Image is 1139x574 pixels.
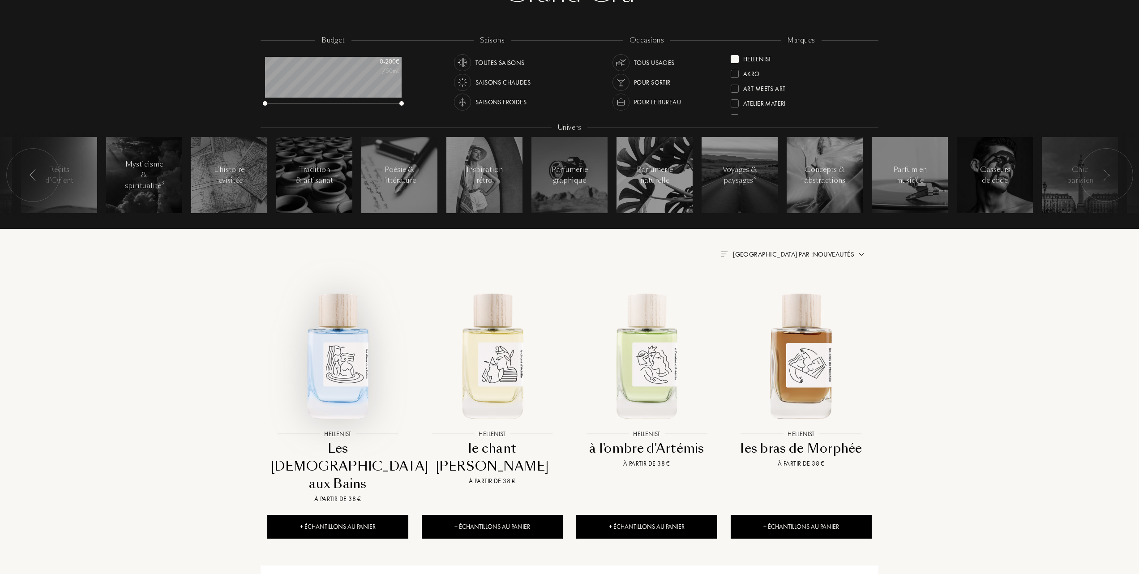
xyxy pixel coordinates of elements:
[891,164,929,186] div: Parfum en musique
[733,250,854,259] span: [GEOGRAPHIC_DATA] par : Nouveautés
[732,285,871,424] img: les bras de Morphée Hellenist
[30,169,37,181] img: arr_left.svg
[456,56,469,69] img: usage_season_average_white.svg
[422,515,563,539] div: + Échantillons au panier
[162,180,164,186] span: 3
[976,164,1014,186] div: Casseurs de code
[551,164,589,186] div: Parfumerie graphique
[210,164,248,186] div: L'histoire revisitée
[576,515,717,539] div: + Échantillons au panier
[125,159,164,191] div: Mysticisme & spiritualité
[295,164,334,186] div: Tradition & artisanat
[634,54,675,71] div: Tous usages
[1103,169,1110,181] img: arr_left.svg
[615,96,627,108] img: usage_occasion_work_white.svg
[268,285,407,424] img: Les Dieux aux Bains Hellenist
[267,275,408,515] a: Les Dieux aux Bains HellenistHellenistLes [DEMOGRAPHIC_DATA] aux BainsÀ partir de 38 €
[720,251,728,257] img: filter_by.png
[466,164,504,186] div: Inspiration rétro
[425,440,559,475] div: le chant [PERSON_NAME]
[781,35,821,46] div: marques
[743,66,760,78] div: Akro
[576,275,717,480] a: à l'ombre d'Artémis HellenistHellenistà l'ombre d'ArtémisÀ partir de 38 €
[754,175,756,181] span: 3
[425,476,559,486] div: À partir de 38 €
[623,35,670,46] div: occasions
[743,81,785,93] div: Art Meets Art
[381,164,419,186] div: Poésie & littérature
[271,494,405,504] div: À partir de 38 €
[315,35,351,46] div: budget
[615,56,627,69] img: usage_occasion_all_white.svg
[423,285,562,424] img: le chant d'Achille Hellenist
[456,96,469,108] img: usage_season_cold_white.svg
[731,515,872,539] div: + Échantillons au panier
[721,164,759,186] div: Voyages & paysages
[634,74,671,91] div: Pour sortir
[743,96,786,108] div: Atelier Materi
[475,94,527,111] div: Saisons froides
[475,74,531,91] div: Saisons chaudes
[475,54,525,71] div: Toutes saisons
[731,275,872,480] a: les bras de Morphée HellenistHellenistles bras de MorphéeÀ partir de 38 €
[743,111,763,123] div: Baruti
[355,66,399,76] div: /50mL
[634,94,681,111] div: Pour le bureau
[804,164,845,186] div: Concepts & abstractions
[858,251,865,258] img: arrow.png
[636,164,674,186] div: Parfumerie naturelle
[474,35,511,46] div: saisons
[577,285,716,424] img: à l'ombre d'Artémis Hellenist
[734,459,868,468] div: À partir de 38 €
[267,515,408,539] div: + Échantillons au panier
[271,440,405,493] div: Les [DEMOGRAPHIC_DATA] aux Bains
[743,51,771,64] div: Hellenist
[580,459,714,468] div: À partir de 38 €
[615,76,627,89] img: usage_occasion_party_white.svg
[456,76,469,89] img: usage_season_hot_white.svg
[422,275,563,497] a: le chant d'Achille HellenistHellenistle chant [PERSON_NAME]À partir de 38 €
[552,123,587,133] div: Univers
[355,57,399,66] div: 0 - 200 €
